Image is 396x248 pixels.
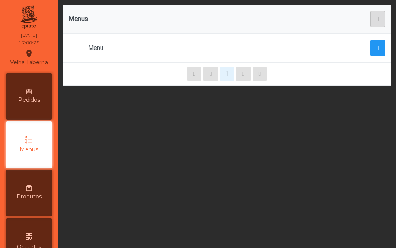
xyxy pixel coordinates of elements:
div: Velha Taberna [10,48,48,67]
th: Menus [63,5,238,34]
i: location_on [24,49,34,58]
span: Produtos [17,193,42,201]
div: 17:00:25 [19,39,39,46]
span: Pedidos [18,96,40,104]
i: qr_code [24,232,34,241]
div: Menu [88,43,232,53]
span: Menus [20,145,38,154]
img: qpiato [19,4,38,31]
div: [DATE] [21,32,37,39]
span: - [69,44,71,51]
button: 1 [220,67,234,81]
